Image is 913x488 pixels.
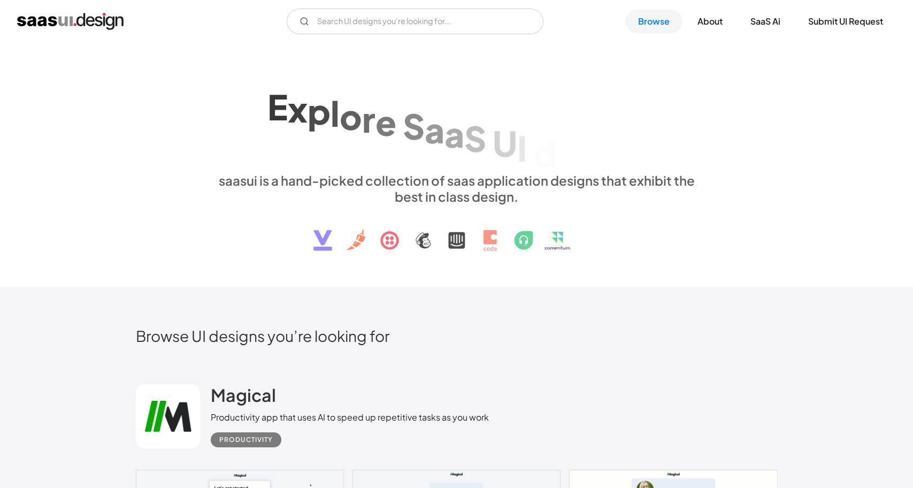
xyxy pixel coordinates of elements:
div: p [308,90,331,131]
div: S [464,118,486,159]
div: l [331,93,340,134]
input: Search UI designs you're looking for... [287,9,543,34]
div: r [362,98,375,140]
div: S [403,105,425,147]
div: a [425,109,444,150]
div: x [288,88,308,129]
div: d [533,133,556,174]
h1: Explore SaaS UI design patterns & interactions. [211,80,703,162]
div: o [340,95,362,136]
a: Submit UI Request [795,10,896,33]
a: Magical [211,384,276,411]
form: Email Form [287,9,543,34]
div: a [444,113,464,155]
h2: Browse UI designs you’re looking for [136,326,778,345]
h2: Magical [211,384,276,406]
a: Browse [625,10,682,33]
div: E [267,86,288,127]
a: About [685,10,735,33]
div: U [493,123,517,164]
div: I [517,127,527,169]
div: Productivity [219,433,273,446]
a: home [17,13,124,30]
a: SaaS Ai [738,10,793,33]
div: saasui is a hand-picked collection of saas application designs that exhibit the best in class des... [211,172,703,204]
img: text, icon, saas logo [295,204,619,260]
div: e [375,102,396,143]
div: Productivity app that uses AI to speed up repetitive tasks as you work [211,411,489,424]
